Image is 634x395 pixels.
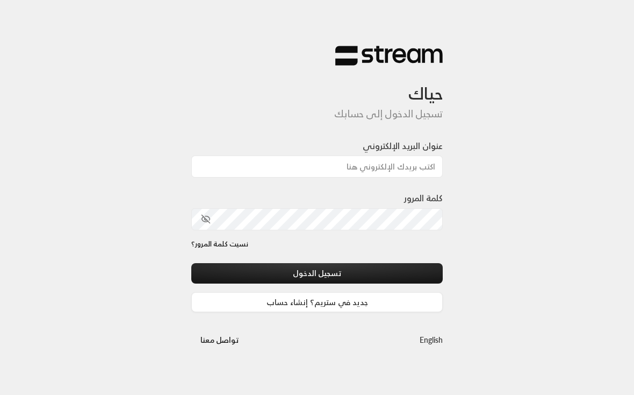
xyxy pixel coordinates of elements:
[191,239,248,250] a: نسيت كلمة المرور؟
[191,330,248,350] button: تواصل معنا
[191,333,248,347] a: تواصل معنا
[191,156,443,178] input: اكتب بريدك الإلكتروني هنا
[197,210,215,228] button: toggle password visibility
[191,263,443,283] button: تسجيل الدخول
[404,192,443,204] label: كلمة المرور
[420,330,443,350] a: English
[191,66,443,103] h3: حياك
[191,108,443,120] h5: تسجيل الدخول إلى حسابك
[363,139,443,152] label: عنوان البريد الإلكتروني
[191,292,443,312] a: جديد في ستريم؟ إنشاء حساب
[335,45,443,66] img: Stream Logo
